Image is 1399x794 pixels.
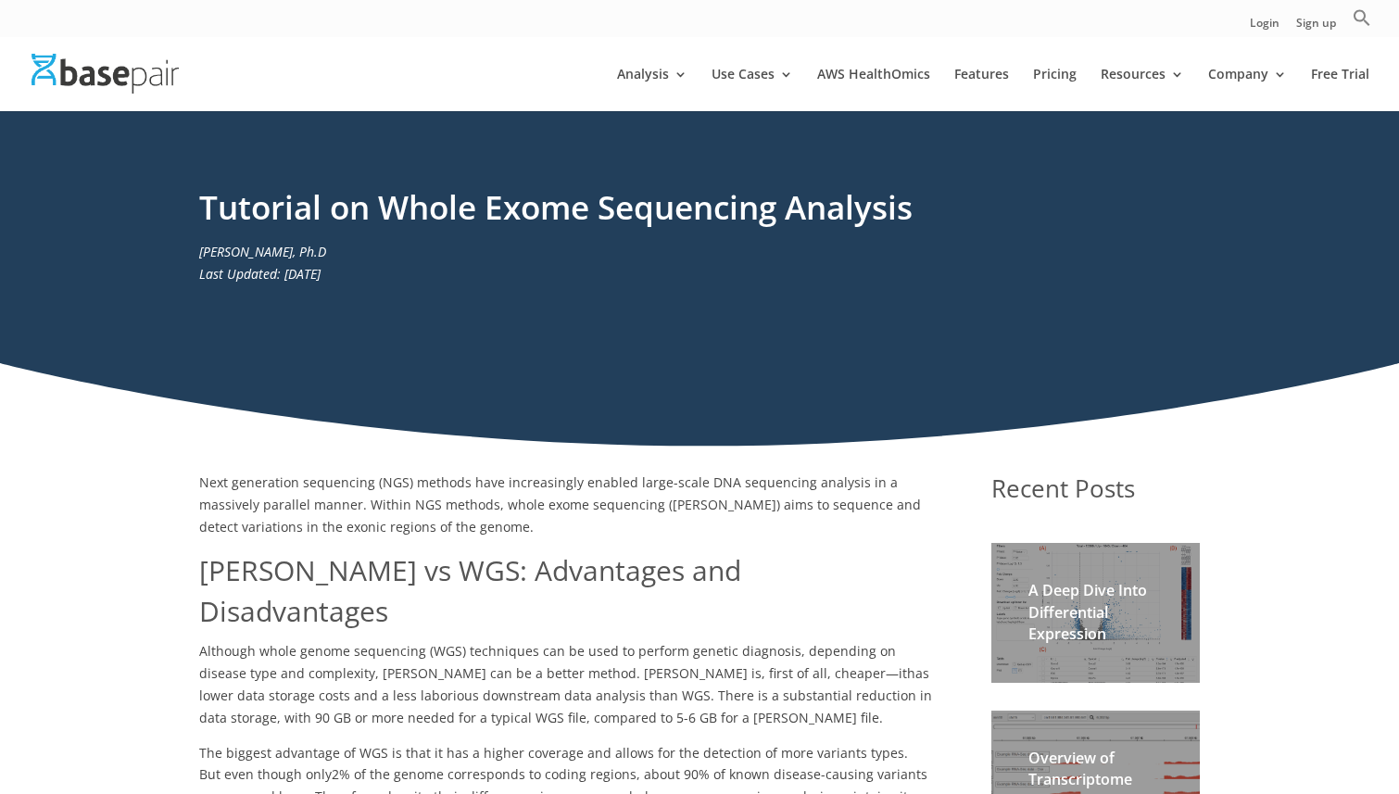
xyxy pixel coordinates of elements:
a: Free Trial [1311,68,1369,111]
em: Last Updated: [DATE] [199,265,321,283]
a: Use Cases [712,68,793,111]
a: Analysis [617,68,687,111]
svg: Search [1353,8,1371,27]
a: Company [1208,68,1287,111]
h1: [PERSON_NAME] vs WGS: Advantages and Disadvantages [199,550,936,640]
img: Basepair [32,54,179,94]
h1: Recent Posts [991,472,1200,516]
iframe: Drift Widget Chat Controller [1043,661,1377,772]
a: Resources [1101,68,1184,111]
a: Search Icon Link [1353,8,1371,37]
a: Sign up [1296,18,1336,37]
span: has lower data storage costs and a less laborious downstream data analysis than WGS. There is a s... [199,664,932,726]
span: Next generation sequencing (NGS) methods have increasingly enabled large-scale DNA sequencing ana... [199,473,921,536]
span: The biggest advantage of WGS is that it has a higher coverage and allows for the detection of mor... [199,744,912,784]
em: [PERSON_NAME], Ph.D [199,243,326,260]
a: AWS HealthOmics [817,68,930,111]
h1: Tutorial on Whole Exome Sequencing Analysis [199,184,1200,241]
a: Features [954,68,1009,111]
a: Pricing [1033,68,1077,111]
a: Login [1250,18,1279,37]
h2: A Deep Dive Into Differential Expression [1028,580,1163,654]
span: — [886,664,899,682]
span: Although whole genome sequencing (WGS) techniques can be used to perform genetic diagnosis, depen... [199,642,907,682]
